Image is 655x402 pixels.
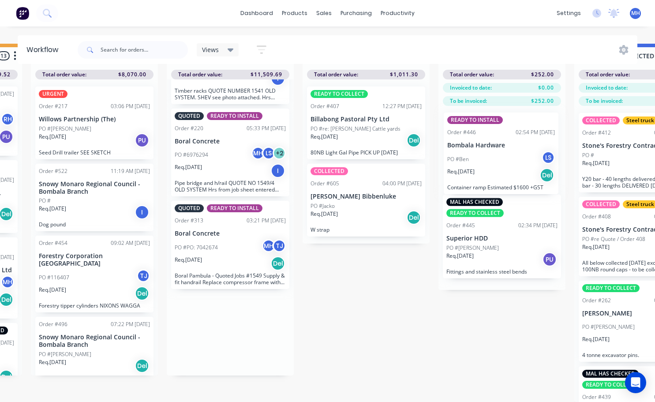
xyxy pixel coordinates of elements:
span: $1,011.30 [390,71,418,79]
div: sales [312,7,336,20]
span: Total order value: [586,71,630,79]
div: products [277,7,312,20]
span: To be invoiced: [586,97,623,105]
span: $11,509.69 [251,71,282,79]
img: Factory [16,7,29,20]
div: settings [552,7,585,20]
span: MH [631,9,640,17]
div: productivity [376,7,419,20]
span: $252.00 [531,71,554,79]
span: Total order value: [178,71,222,79]
span: To be invoiced: [450,97,487,105]
span: Total order value: [314,71,358,79]
span: Invoiced to date: [586,84,628,92]
span: $8,070.00 [118,71,146,79]
span: Views [202,45,219,54]
div: purchasing [336,7,376,20]
span: $0.00 [538,84,554,92]
span: Invoiced to date: [450,84,492,92]
span: Total order value: [450,71,494,79]
span: $252.00 [531,97,554,105]
input: Search for orders... [101,41,188,59]
a: dashboard [236,7,277,20]
div: Open Intercom Messenger [625,372,646,393]
span: Total order value: [42,71,86,79]
div: Workflow [26,45,63,55]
